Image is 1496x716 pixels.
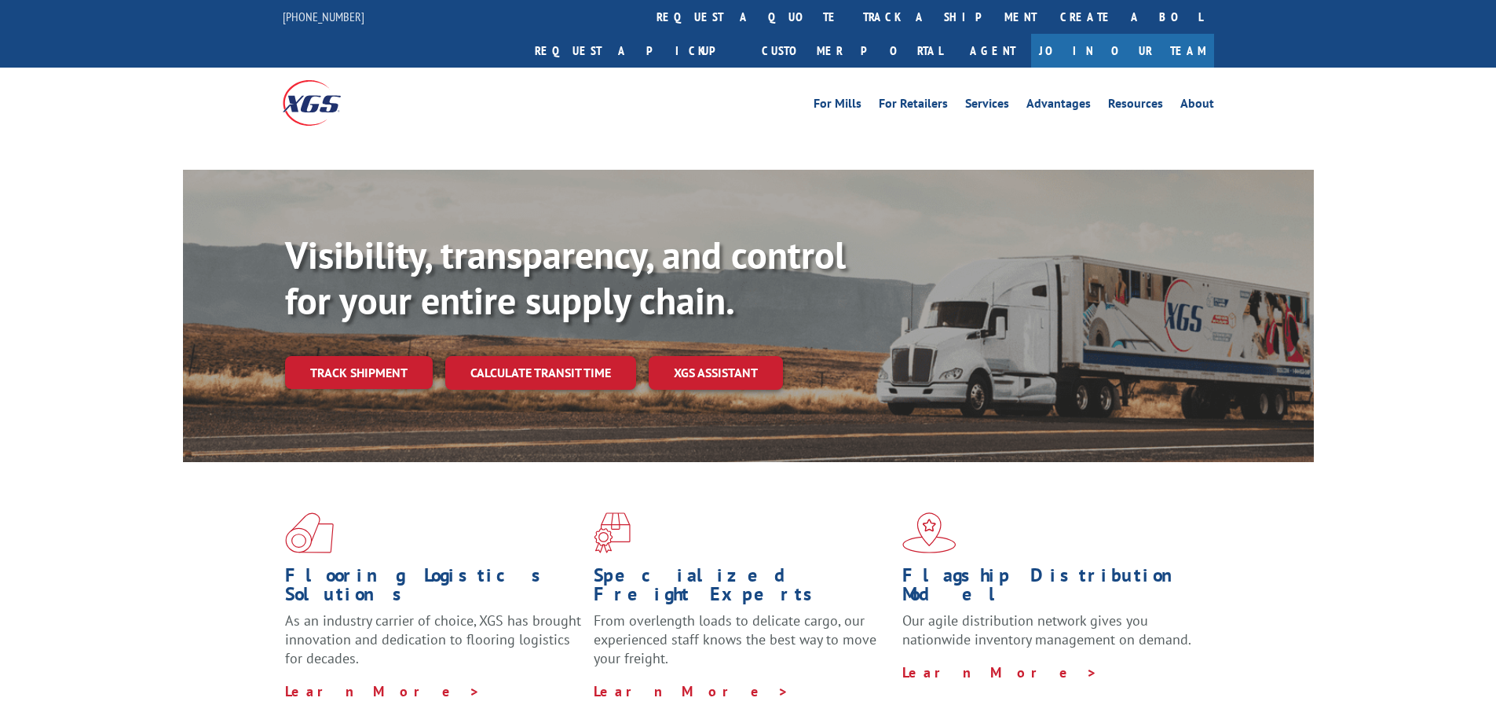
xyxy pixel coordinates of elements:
[594,682,789,700] a: Learn More >
[285,512,334,553] img: xgs-icon-total-supply-chain-intelligence-red
[649,356,783,390] a: XGS ASSISTANT
[285,682,481,700] a: Learn More >
[1026,97,1091,115] a: Advantages
[1108,97,1163,115] a: Resources
[879,97,948,115] a: For Retailers
[285,566,582,611] h1: Flooring Logistics Solutions
[594,566,891,611] h1: Specialized Freight Experts
[445,356,636,390] a: Calculate transit time
[594,512,631,553] img: xgs-icon-focused-on-flooring-red
[285,230,846,325] b: Visibility, transparency, and control for your entire supply chain.
[1180,97,1214,115] a: About
[523,34,750,68] a: Request a pickup
[902,566,1199,611] h1: Flagship Distribution Model
[750,34,954,68] a: Customer Portal
[1031,34,1214,68] a: Join Our Team
[954,34,1031,68] a: Agent
[902,512,956,553] img: xgs-icon-flagship-distribution-model-red
[965,97,1009,115] a: Services
[902,611,1191,648] span: Our agile distribution network gives you nationwide inventory management on demand.
[285,356,433,389] a: Track shipment
[902,663,1098,681] a: Learn More >
[283,9,364,24] a: [PHONE_NUMBER]
[285,611,581,667] span: As an industry carrier of choice, XGS has brought innovation and dedication to flooring logistics...
[594,611,891,681] p: From overlength loads to delicate cargo, our experienced staff knows the best way to move your fr...
[814,97,861,115] a: For Mills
